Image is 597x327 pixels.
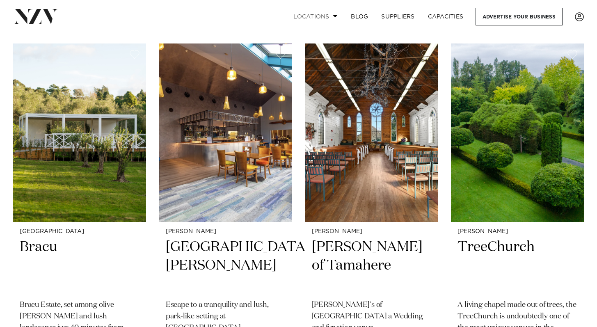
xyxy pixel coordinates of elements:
h2: Bracu [20,238,140,293]
small: [PERSON_NAME] [166,229,286,235]
h2: [GEOGRAPHIC_DATA][PERSON_NAME] [166,238,286,293]
a: SUPPLIERS [375,8,421,25]
a: BLOG [344,8,375,25]
small: [PERSON_NAME] [457,229,577,235]
small: [GEOGRAPHIC_DATA] [20,229,140,235]
a: Locations [287,8,344,25]
a: Advertise your business [476,8,563,25]
a: Capacities [421,8,470,25]
small: [PERSON_NAME] [312,229,432,235]
img: nzv-logo.png [13,9,58,24]
h2: TreeChurch [457,238,577,293]
h2: [PERSON_NAME] of Tamahere [312,238,432,293]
